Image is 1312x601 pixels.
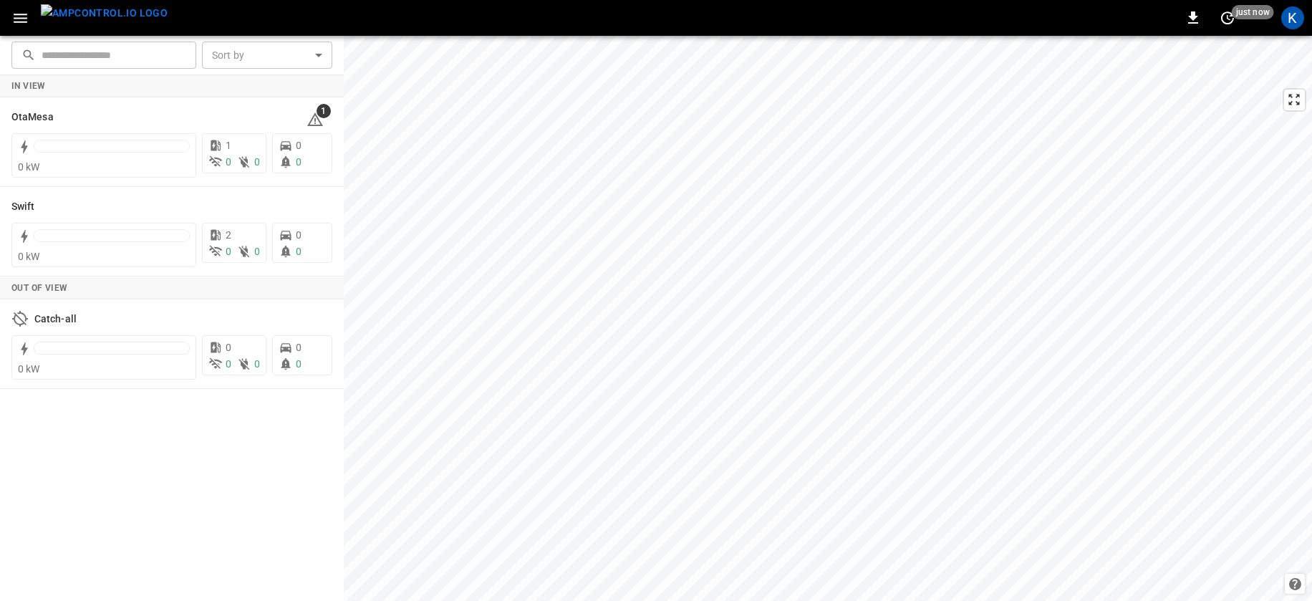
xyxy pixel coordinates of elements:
span: 0 [254,156,260,168]
div: profile-icon [1281,6,1304,29]
span: 0 [226,156,231,168]
span: 0 [254,358,260,370]
span: 0 [254,246,260,257]
span: 1 [317,104,331,118]
span: 0 [296,246,302,257]
h6: Catch-all [34,312,77,327]
span: 0 kW [18,161,40,173]
span: 0 [226,246,231,257]
canvas: Map [344,36,1312,601]
span: 2 [226,229,231,241]
span: 0 kW [18,251,40,262]
span: 0 [296,140,302,151]
strong: In View [11,81,46,91]
span: 0 kW [18,363,40,375]
span: 0 [296,342,302,353]
span: 0 [226,342,231,353]
span: 0 [296,156,302,168]
span: 0 [296,229,302,241]
h6: OtaMesa [11,110,54,125]
span: 0 [296,358,302,370]
span: 0 [226,358,231,370]
span: just now [1232,5,1274,19]
button: set refresh interval [1216,6,1239,29]
strong: Out of View [11,283,67,293]
h6: Swift [11,199,35,215]
img: ampcontrol.io logo [41,4,168,22]
span: 1 [226,140,231,151]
